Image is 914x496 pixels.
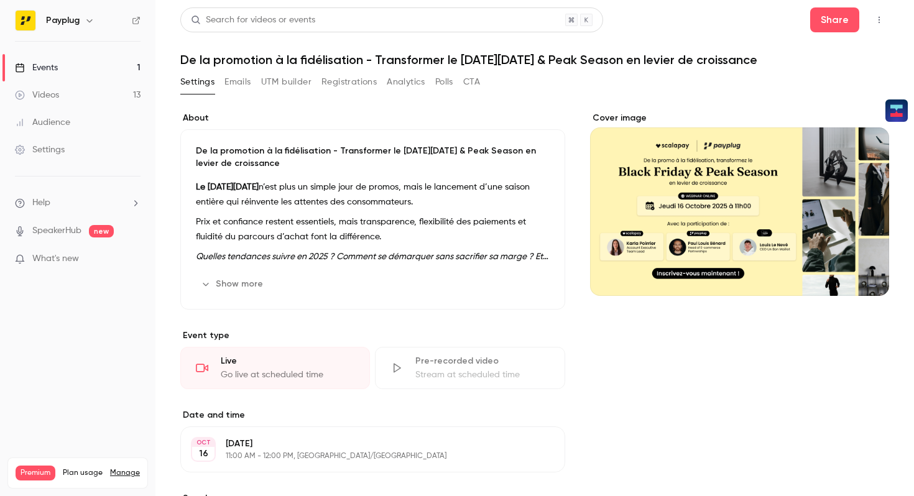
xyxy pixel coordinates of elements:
[180,409,565,421] label: Date and time
[224,72,251,92] button: Emails
[15,116,70,129] div: Audience
[180,72,215,92] button: Settings
[110,468,140,478] a: Manage
[180,329,565,342] p: Event type
[15,144,65,156] div: Settings
[199,448,208,460] p: 16
[196,252,548,276] em: Quelles tendances suivre en 2025 ? Comment se démarquer sans sacrifier sa marge ? Et surtout, com...
[590,112,889,124] label: Cover image
[387,72,425,92] button: Analytics
[63,468,103,478] span: Plan usage
[191,14,315,27] div: Search for videos or events
[415,355,549,367] div: Pre-recorded video
[192,438,215,447] div: OCT
[32,252,79,265] span: What's new
[196,274,270,294] button: Show more
[435,72,453,92] button: Polls
[196,145,550,170] p: De la promotion à la fidélisation - Transformer le [DATE][DATE] & Peak Season en levier de croiss...
[221,355,354,367] div: Live
[221,369,354,381] div: Go live at scheduled time
[180,52,889,67] h1: De la promotion à la fidélisation - Transformer le [DATE][DATE] & Peak Season en levier de croiss...
[463,72,480,92] button: CTA
[15,62,58,74] div: Events
[180,347,370,389] div: LiveGo live at scheduled time
[126,254,141,265] iframe: Noticeable Trigger
[196,214,550,244] p: Prix et confiance restent essentiels, mais transparence, flexibilité des paiements et fluidité du...
[321,72,377,92] button: Registrations
[89,225,114,237] span: new
[810,7,859,32] button: Share
[415,369,549,381] div: Stream at scheduled time
[196,180,550,209] p: n’est plus un simple jour de promos, mais le lancement d’une saison entière qui réinvente les att...
[196,183,259,191] strong: Le [DATE][DATE]
[261,72,312,92] button: UTM builder
[15,196,141,209] li: help-dropdown-opener
[226,438,499,450] p: [DATE]
[15,89,59,101] div: Videos
[32,196,50,209] span: Help
[180,112,565,124] label: About
[375,347,565,389] div: Pre-recorded videoStream at scheduled time
[590,112,889,296] section: Cover image
[226,451,499,461] p: 11:00 AM - 12:00 PM, [GEOGRAPHIC_DATA]/[GEOGRAPHIC_DATA]
[46,14,80,27] h6: Payplug
[16,466,55,480] span: Premium
[32,224,81,237] a: SpeakerHub
[16,11,35,30] img: Payplug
